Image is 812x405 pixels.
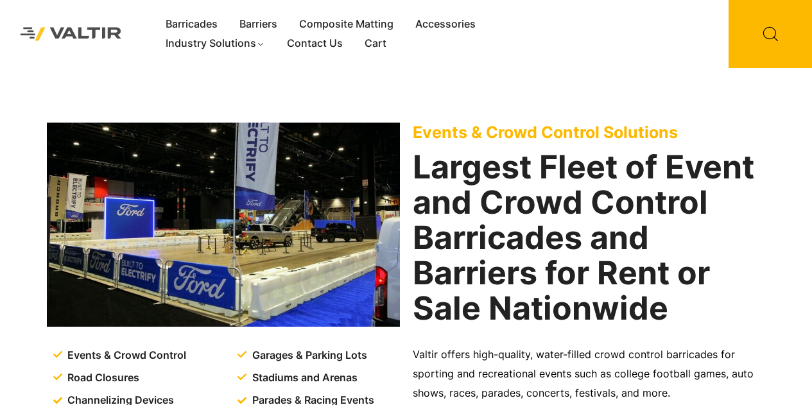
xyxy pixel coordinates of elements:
a: Composite Matting [288,15,404,34]
span: Garages & Parking Lots [249,346,367,365]
img: Valtir Rentals [10,17,132,51]
a: Barricades [155,15,229,34]
p: Events & Crowd Control Solutions [413,123,766,142]
span: Stadiums and Arenas [249,368,358,388]
a: Cart [354,34,397,53]
span: Events & Crowd Control [64,346,186,365]
a: Accessories [404,15,487,34]
a: Barriers [229,15,288,34]
h2: Largest Fleet of Event and Crowd Control Barricades and Barriers for Rent or Sale Nationwide [413,150,766,326]
a: Industry Solutions [155,34,276,53]
span: Road Closures [64,368,139,388]
a: Contact Us [276,34,354,53]
p: Valtir offers high-quality, water-filled crowd control barricades for sporting and recreational e... [413,345,766,403]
